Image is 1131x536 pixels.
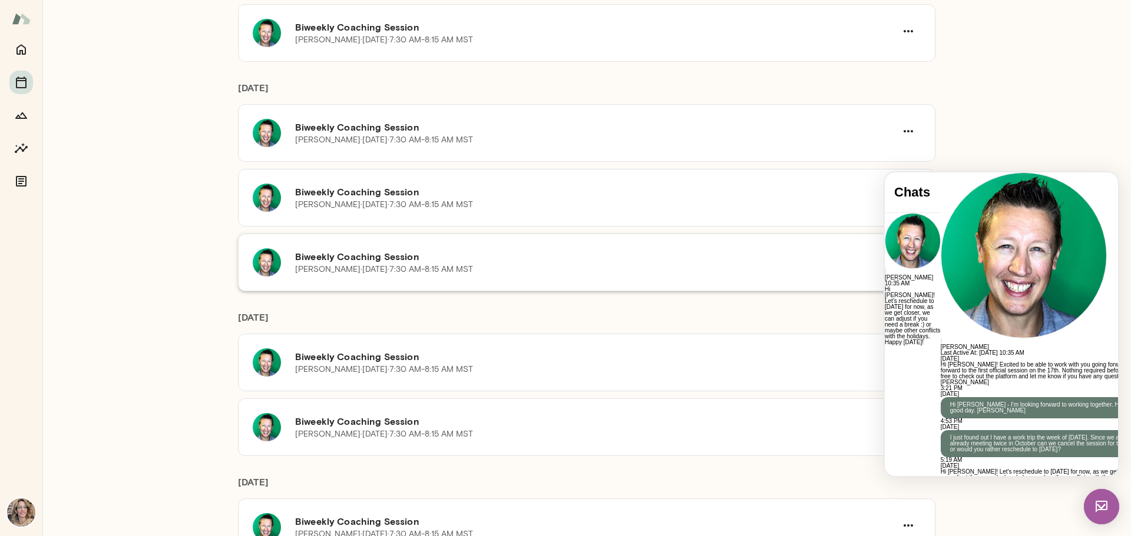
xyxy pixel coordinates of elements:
span: 5:19 AM [56,284,78,291]
span: [DATE] [56,183,74,189]
p: Hi [PERSON_NAME]! Let's reschedule to [DATE] for now, as we get closer, we can adjust if you need... [56,297,269,314]
p: [PERSON_NAME] · [DATE] · 7:30 AM-8:15 AM MST [295,264,473,275]
span: 3:21 PM [56,212,78,219]
span: [DATE] [56,251,74,258]
h6: [PERSON_NAME] [56,172,269,178]
button: Home [9,38,33,61]
h6: [DATE] [238,81,935,104]
p: [PERSON_NAME] · [DATE] · 7:30 AM-8:15 AM MST [295,199,473,211]
button: Sessions [9,71,33,94]
p: Hi [PERSON_NAME] - I'm looking forward to working together. Have a good day. [PERSON_NAME] [65,229,260,241]
h6: Biweekly Coaching Session [295,249,896,264]
img: Barb Adams [7,498,35,527]
p: [PERSON_NAME] · [DATE] · 7:30 AM-8:15 AM MST [295,428,473,440]
p: [PERSON_NAME] · [DATE] · 7:30 AM-8:15 AM MST [295,134,473,146]
h4: Chats [9,12,47,28]
h6: [DATE] [238,475,935,498]
button: Insights [9,137,33,160]
h6: [DATE] [238,310,935,334]
button: Documents [9,169,33,193]
img: Mento [12,8,31,30]
h6: Biweekly Coaching Session [295,185,896,199]
h6: Biweekly Coaching Session [295,120,896,134]
h6: Biweekly Coaching Session [295,349,896,364]
button: Growth Plan [9,104,33,127]
span: [DATE] [56,218,74,225]
span: [DATE] [56,290,74,297]
p: Hi [PERSON_NAME]! Excited to be able to work with you going forward. I look forward to the first ... [56,189,269,213]
p: [PERSON_NAME] · [DATE] · 7:30 AM-8:15 AM MST [295,34,473,46]
p: [PERSON_NAME] · [DATE] · 7:30 AM-8:15 AM MST [295,364,473,375]
h6: Biweekly Coaching Session [295,514,896,528]
h6: Biweekly Coaching Session [295,414,896,428]
h6: Biweekly Coaching Session [295,20,896,34]
span: Last Active At: [DATE] 10:35 AM [56,177,140,184]
p: I just found out I have a work trip the week of [DATE]. Since we are already meeting twice in Oct... [65,262,260,280]
span: 4:53 PM [56,245,78,252]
